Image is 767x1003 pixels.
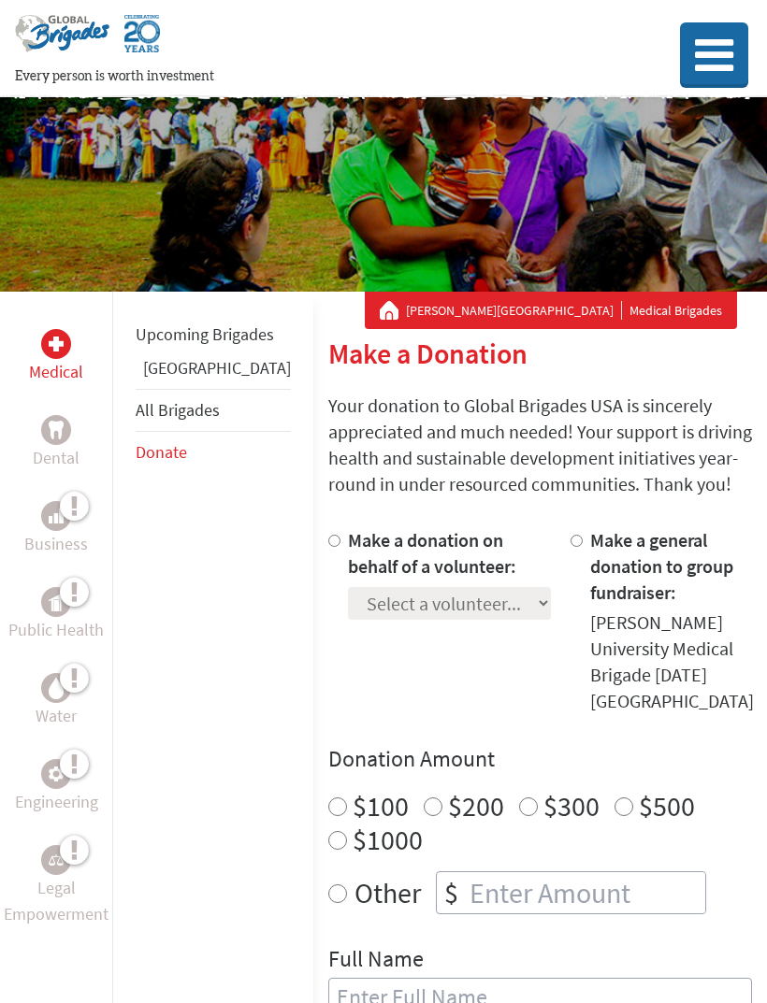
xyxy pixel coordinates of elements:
p: Business [24,531,88,557]
li: Panama [136,355,291,389]
div: Water [41,673,71,703]
h4: Donation Amount [328,744,752,774]
label: $100 [353,788,409,824]
div: Legal Empowerment [41,845,71,875]
div: Dental [41,415,71,445]
li: All Brigades [136,389,291,432]
label: $200 [448,788,504,824]
p: Medical [29,359,83,385]
div: Public Health [41,587,71,617]
p: Water [36,703,77,729]
p: Every person is worth investment [15,67,630,86]
a: DentalDental [33,415,80,471]
li: Upcoming Brigades [136,314,291,355]
img: Global Brigades Logo [15,15,109,67]
img: Global Brigades Celebrating 20 Years [124,15,160,67]
a: [PERSON_NAME][GEOGRAPHIC_DATA] [406,301,622,320]
img: Medical [49,337,64,351]
p: Dental [33,445,80,471]
img: Public Health [49,593,64,611]
a: Legal EmpowermentLegal Empowerment [4,845,109,927]
li: Donate [136,432,291,473]
div: Medical [41,329,71,359]
a: Donate [136,441,187,463]
label: Full Name [328,944,424,978]
a: WaterWater [36,673,77,729]
img: Water [49,677,64,698]
a: EngineeringEngineering [15,759,98,815]
p: Your donation to Global Brigades USA is sincerely appreciated and much needed! Your support is dr... [328,393,752,497]
img: Dental [49,421,64,438]
label: $500 [639,788,695,824]
label: Make a general donation to group fundraiser: [590,528,733,604]
input: Enter Amount [466,872,705,913]
a: [GEOGRAPHIC_DATA] [143,357,291,379]
a: All Brigades [136,399,220,421]
a: BusinessBusiness [24,501,88,557]
label: $300 [543,788,600,824]
div: Medical Brigades [380,301,722,320]
div: Business [41,501,71,531]
div: $ [437,872,466,913]
div: Engineering [41,759,71,789]
img: Business [49,509,64,523]
a: Upcoming Brigades [136,323,274,345]
img: Legal Empowerment [49,854,64,866]
label: $1000 [353,822,423,857]
label: Other [355,871,421,914]
p: Public Health [8,617,104,643]
p: Engineering [15,789,98,815]
a: Public HealthPublic Health [8,587,104,643]
h2: Make a Donation [328,337,752,370]
img: Engineering [49,767,64,781]
p: Legal Empowerment [4,875,109,927]
div: [PERSON_NAME] University Medical Brigade [DATE] [GEOGRAPHIC_DATA] [590,609,754,714]
a: MedicalMedical [29,329,83,385]
label: Make a donation on behalf of a volunteer: [348,528,516,578]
